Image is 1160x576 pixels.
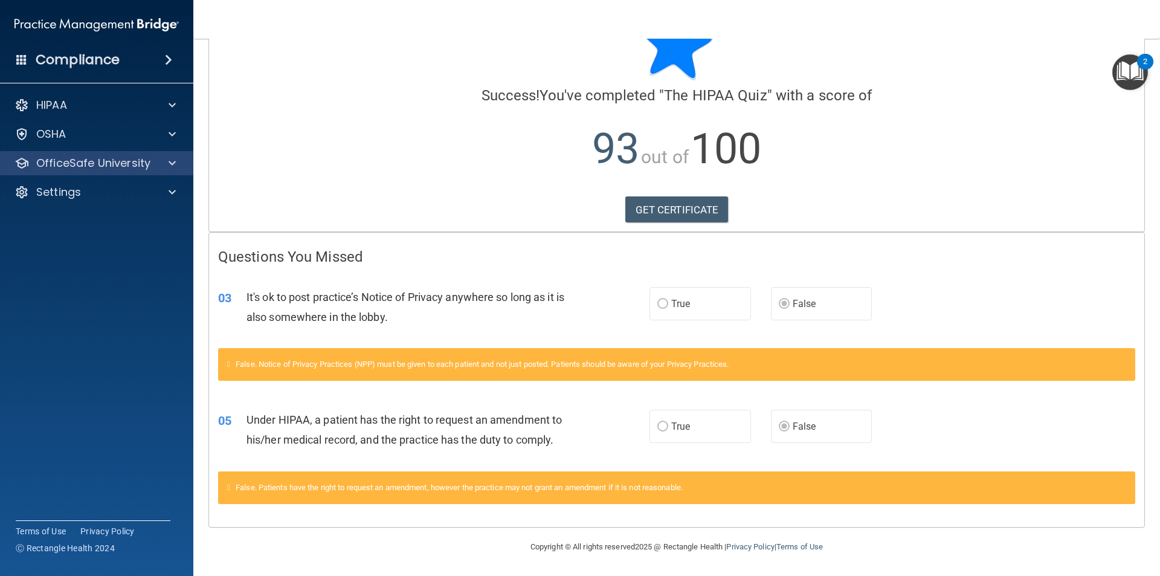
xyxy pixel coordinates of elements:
[779,300,790,309] input: False
[36,127,66,141] p: OSHA
[246,291,564,323] span: It's ok to post practice’s Notice of Privacy anywhere so long as it is also somewhere in the lobby.
[16,542,115,554] span: Ⓒ Rectangle Health 2024
[776,542,823,551] a: Terms of Use
[246,413,562,446] span: Under HIPAA, a patient has the right to request an amendment to his/her medical record, and the p...
[16,525,66,537] a: Terms of Use
[14,156,176,170] a: OfficeSafe University
[14,127,176,141] a: OSHA
[793,421,816,432] span: False
[218,88,1135,103] h4: You've completed " " with a score of
[36,98,67,112] p: HIPAA
[691,124,761,173] span: 100
[625,196,729,223] a: GET CERTIFICATE
[80,525,135,537] a: Privacy Policy
[1112,54,1148,90] button: Open Resource Center, 2 new notifications
[641,146,689,167] span: out of
[592,124,639,173] span: 93
[14,13,179,37] img: PMB logo
[793,298,816,309] span: False
[482,87,540,104] span: Success!
[218,291,231,305] span: 03
[726,542,774,551] a: Privacy Policy
[671,421,690,432] span: True
[236,483,683,492] span: False. Patients have the right to request an amendment, however the practice may not grant an ame...
[779,422,790,432] input: False
[236,360,729,369] span: False. Notice of Privacy Practices (NPP) must be given to each patient and not just posted. Patie...
[14,98,176,112] a: HIPAA
[657,422,668,432] input: True
[671,298,690,309] span: True
[14,185,176,199] a: Settings
[640,8,713,80] img: blue-star-rounded.9d042014.png
[36,51,120,68] h4: Compliance
[456,528,897,566] div: Copyright © All rights reserved 2025 @ Rectangle Health | |
[218,413,231,428] span: 05
[36,156,150,170] p: OfficeSafe University
[36,185,81,199] p: Settings
[664,87,767,104] span: The HIPAA Quiz
[1143,62,1147,77] div: 2
[657,300,668,309] input: True
[218,249,1135,265] h4: Questions You Missed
